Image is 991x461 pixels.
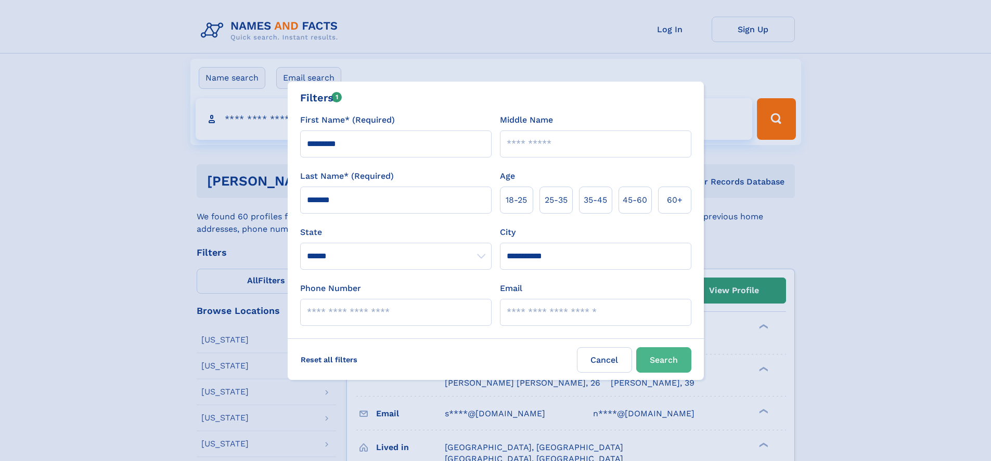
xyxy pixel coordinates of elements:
[500,282,522,295] label: Email
[636,347,691,373] button: Search
[300,90,342,106] div: Filters
[667,194,683,206] span: 60+
[300,114,395,126] label: First Name* (Required)
[584,194,607,206] span: 35‑45
[294,347,364,372] label: Reset all filters
[545,194,568,206] span: 25‑35
[500,170,515,182] label: Age
[500,226,516,239] label: City
[300,282,361,295] label: Phone Number
[577,347,632,373] label: Cancel
[623,194,647,206] span: 45‑60
[500,114,553,126] label: Middle Name
[300,226,492,239] label: State
[506,194,527,206] span: 18‑25
[300,170,394,182] label: Last Name* (Required)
